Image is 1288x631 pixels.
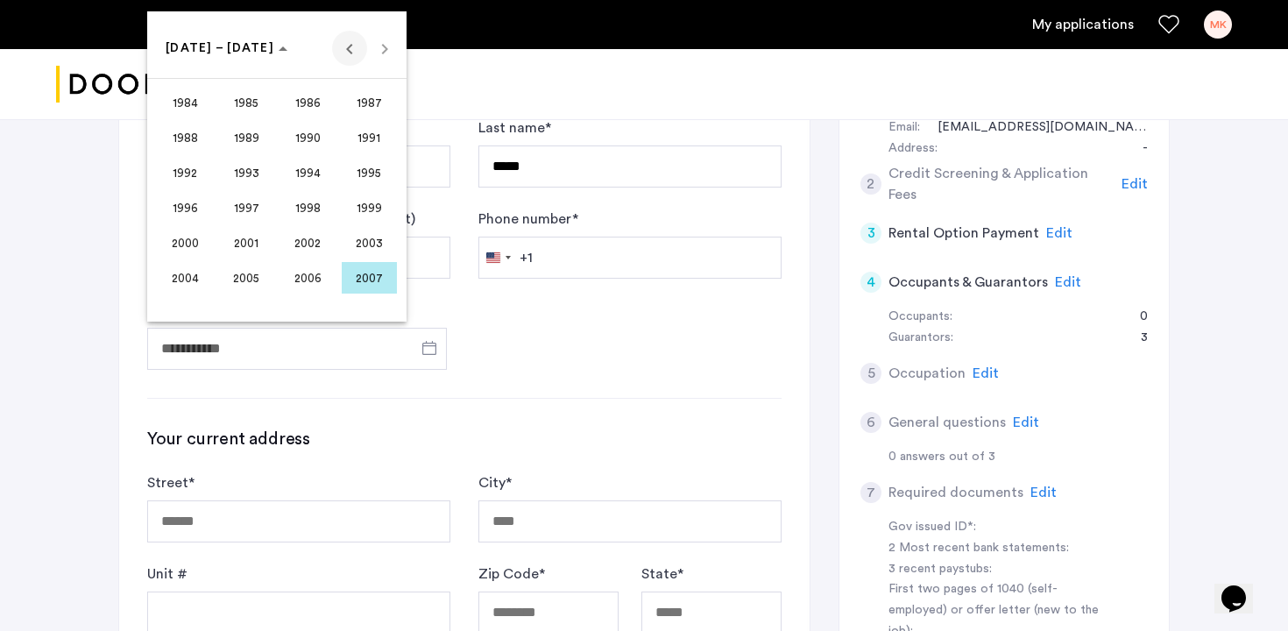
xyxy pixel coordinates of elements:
[280,157,336,188] span: 1994
[216,225,277,260] button: 2001
[277,155,338,190] button: 1994
[342,192,397,223] span: 1999
[158,157,213,188] span: 1992
[158,192,213,223] span: 1996
[158,87,213,118] span: 1984
[219,192,274,223] span: 1997
[154,85,216,120] button: 1984
[280,122,336,153] span: 1990
[280,227,336,259] span: 2002
[338,260,400,295] button: 2007
[338,120,400,155] button: 1991
[338,225,400,260] button: 2003
[338,155,400,190] button: 1995
[342,122,397,153] span: 1991
[154,225,216,260] button: 2000
[154,120,216,155] button: 1988
[342,262,397,294] span: 2007
[159,32,294,64] button: Choose date
[158,262,213,294] span: 2004
[166,42,274,54] span: [DATE] – [DATE]
[277,260,338,295] button: 2006
[219,122,274,153] span: 1989
[277,190,338,225] button: 1998
[216,85,277,120] button: 1985
[277,120,338,155] button: 1990
[338,190,400,225] button: 1999
[158,122,213,153] span: 1988
[154,190,216,225] button: 1996
[342,227,397,259] span: 2003
[280,192,336,223] span: 1998
[338,85,400,120] button: 1987
[277,85,338,120] button: 1986
[342,157,397,188] span: 1995
[216,190,277,225] button: 1997
[280,87,336,118] span: 1986
[154,260,216,295] button: 2004
[219,262,274,294] span: 2005
[342,87,397,118] span: 1987
[154,155,216,190] button: 1992
[280,262,336,294] span: 2006
[219,227,274,259] span: 2001
[332,31,367,66] button: Previous 24 years
[216,155,277,190] button: 1993
[216,260,277,295] button: 2005
[158,227,213,259] span: 2000
[219,87,274,118] span: 1985
[216,120,277,155] button: 1989
[1214,561,1270,613] iframe: chat widget
[277,225,338,260] button: 2002
[219,157,274,188] span: 1993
